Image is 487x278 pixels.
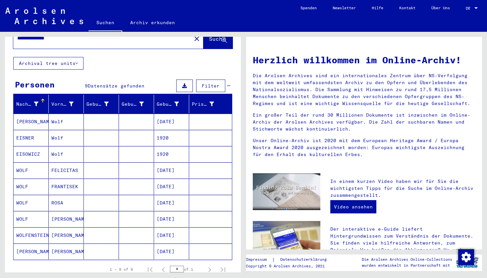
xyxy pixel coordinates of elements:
mat-cell: [DATE] [154,179,189,195]
a: Video ansehen [330,200,376,213]
mat-header-cell: Geburtsdatum [154,95,189,113]
mat-cell: [PERSON_NAME] [49,227,84,243]
button: Filter [196,80,225,92]
div: Geburtsname [86,99,119,109]
div: 1 – 9 of 9 [110,266,133,272]
div: Personen [15,79,55,90]
mat-cell: FRANTISEK [49,179,84,195]
mat-header-cell: Nachname [14,95,49,113]
mat-cell: 1920 [154,130,189,146]
mat-cell: [DATE] [154,244,189,259]
span: Datensätze gefunden [88,83,144,89]
p: Der interaktive e-Guide liefert Hintergrundwissen zum Verständnis der Dokumente. Sie finden viele... [330,226,475,260]
span: DE [466,6,473,11]
mat-header-cell: Geburtsname [84,95,119,113]
div: of 1 [170,266,203,272]
div: | [246,256,335,263]
span: 9 [85,83,88,89]
h1: Herzlich willkommen im Online-Archiv! [253,53,475,67]
button: Clear [190,32,203,45]
p: Die Arolsen Archives sind ein internationales Zentrum über NS-Verfolgung mit dem weltweit umfasse... [253,72,475,107]
mat-cell: WOLF [14,162,49,178]
a: Datenschutzerklärung [275,256,335,263]
mat-cell: FELICITAS [49,162,84,178]
div: Geburt‏ [122,99,154,109]
span: Suche [209,35,226,42]
mat-cell: EISOWICZ [14,146,49,162]
mat-cell: [DATE] [154,211,189,227]
a: Archiv erkunden [122,15,183,30]
button: Archival tree units [13,57,83,70]
p: wurden entwickelt in Partnerschaft mit [362,262,452,268]
span: Filter [202,83,220,89]
img: eguide.jpg [253,221,320,266]
mat-cell: [DATE] [154,162,189,178]
p: Ein großer Teil der rund 30 Millionen Dokumente ist inzwischen im Online-Archiv der Arolsen Archi... [253,112,475,133]
mat-cell: 1920 [154,146,189,162]
mat-cell: Wolf [49,130,84,146]
div: Geburt‏ [122,101,144,108]
mat-cell: [PERSON_NAME] [14,244,49,259]
div: Nachname [16,99,48,109]
button: First page [143,263,157,276]
button: Next page [203,263,216,276]
mat-cell: WOLF [14,179,49,195]
mat-cell: [PERSON_NAME] [14,114,49,130]
mat-cell: [PERSON_NAME] [49,244,84,259]
a: Impressum [246,256,272,263]
mat-cell: [DATE] [154,195,189,211]
mat-cell: Wolf [49,114,84,130]
mat-cell: WOLF [14,195,49,211]
img: Zustimmung ändern [458,249,474,265]
mat-cell: [DATE] [154,227,189,243]
a: Suchen [88,15,122,32]
mat-header-cell: Vorname [49,95,84,113]
p: Die Arolsen Archives Online-Collections [362,256,452,262]
div: Vorname [51,101,74,108]
div: Prisoner # [192,99,224,109]
mat-cell: Wolf [49,146,84,162]
img: Arolsen_neg.svg [5,8,83,24]
div: Vorname [51,99,83,109]
mat-cell: ROSA [49,195,84,211]
p: In einem kurzen Video haben wir für Sie die wichtigsten Tipps für die Suche im Online-Archiv zusa... [330,178,475,199]
button: Previous page [157,263,170,276]
mat-cell: [DATE] [154,114,189,130]
button: Suche [203,28,233,49]
div: Geburtsdatum [157,101,179,108]
p: Copyright © Arolsen Archives, 2021 [246,263,335,269]
div: Prisoner # [192,101,214,108]
div: Nachname [16,101,38,108]
mat-cell: [PERSON_NAME] [49,211,84,227]
button: Last page [216,263,230,276]
mat-icon: close [193,35,201,43]
div: Geburtsname [86,101,109,108]
mat-cell: WOLF [14,211,49,227]
p: Unser Online-Archiv ist 2020 mit dem European Heritage Award / Europa Nostra Award 2020 ausgezeic... [253,137,475,158]
mat-header-cell: Prisoner # [189,95,232,113]
img: video.jpg [253,173,320,210]
mat-cell: EISNER [14,130,49,146]
div: Geburtsdatum [157,99,189,109]
img: yv_logo.png [455,254,480,271]
mat-cell: WOLFENSTEIN [14,227,49,243]
mat-header-cell: Geburt‏ [119,95,154,113]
